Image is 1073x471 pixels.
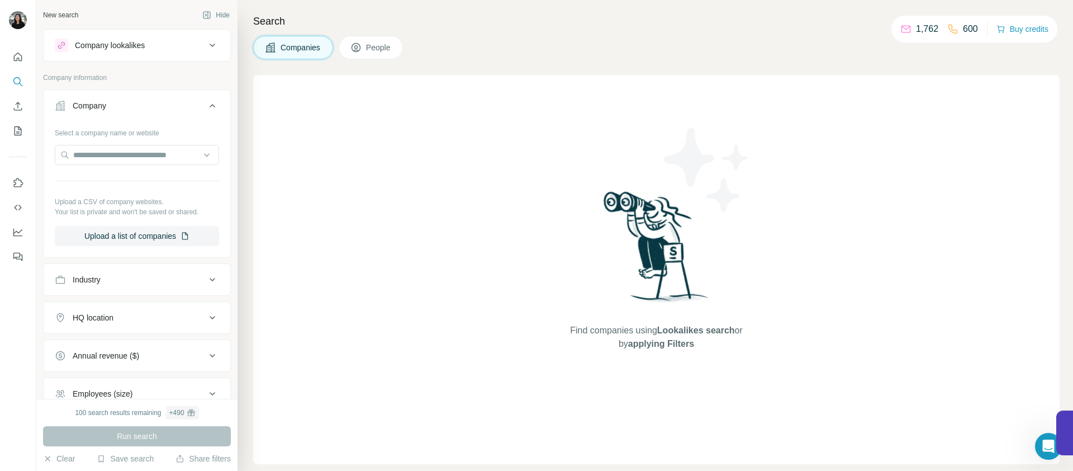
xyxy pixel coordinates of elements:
p: 600 [963,22,978,36]
div: Annual revenue ($) [73,350,139,361]
button: Industry [44,266,230,293]
div: Company [73,100,106,111]
button: Employees (size) [44,380,230,407]
span: Lookalikes search [657,326,735,335]
button: Dashboard [9,222,27,242]
button: HQ location [44,304,230,331]
button: Search [9,72,27,92]
button: Feedback [9,247,27,267]
div: New search [43,10,78,20]
div: + 490 [169,408,184,418]
span: Find companies using or by [567,324,746,351]
button: Quick start [9,47,27,67]
img: Avatar [9,11,27,29]
div: Company lookalikes [75,40,145,51]
div: Industry [73,274,101,285]
div: Employees (size) [73,388,132,399]
p: Upload a CSV of company websites. [55,197,219,207]
button: My lists [9,121,27,141]
span: applying Filters [628,339,694,348]
div: 100 search results remaining [75,406,198,420]
button: Company lookalikes [44,32,230,59]
p: Company information [43,73,231,83]
iframe: Intercom live chat [1035,433,1062,460]
span: Companies [281,42,321,53]
button: Share filters [175,453,231,464]
button: Clear [43,453,75,464]
div: HQ location [73,312,113,323]
button: Annual revenue ($) [44,342,230,369]
p: 1,762 [916,22,938,36]
button: Company [44,92,230,124]
button: Save search [97,453,154,464]
button: Use Surfe on LinkedIn [9,173,27,193]
img: Surfe Illustration - Woman searching with binoculars [599,189,715,313]
div: Select a company name or website [55,124,219,138]
p: Your list is private and won't be saved or shared. [55,207,219,217]
button: Upload a list of companies [55,226,219,246]
button: Use Surfe API [9,197,27,218]
button: Buy credits [996,21,1048,37]
button: Enrich CSV [9,96,27,116]
span: People [366,42,392,53]
h4: Search [253,13,1060,29]
img: Surfe Illustration - Stars [657,120,757,220]
button: Hide [194,7,238,23]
